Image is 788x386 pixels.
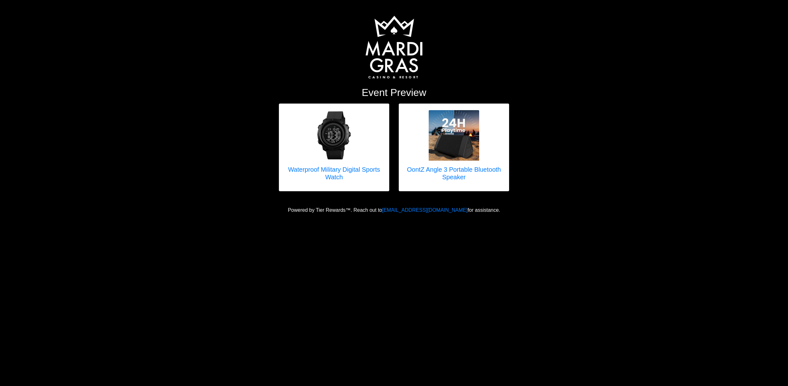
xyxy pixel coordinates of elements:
[309,110,359,161] img: Waterproof Military Digital Sports Watch
[366,16,423,79] img: Logo
[382,207,468,213] a: [EMAIL_ADDRESS][DOMAIN_NAME]
[219,86,569,98] h2: Event Preview
[405,110,503,185] a: OontZ Angle 3 Portable Bluetooth Speaker OontZ Angle 3 Portable Bluetooth Speaker
[405,166,503,181] h5: OontZ Angle 3 Portable Bluetooth Speaker
[285,110,383,185] a: Waterproof Military Digital Sports Watch Waterproof Military Digital Sports Watch
[429,110,479,161] img: OontZ Angle 3 Portable Bluetooth Speaker
[285,166,383,181] h5: Waterproof Military Digital Sports Watch
[288,207,500,213] span: Powered by Tier Rewards™. Reach out to for assistance.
